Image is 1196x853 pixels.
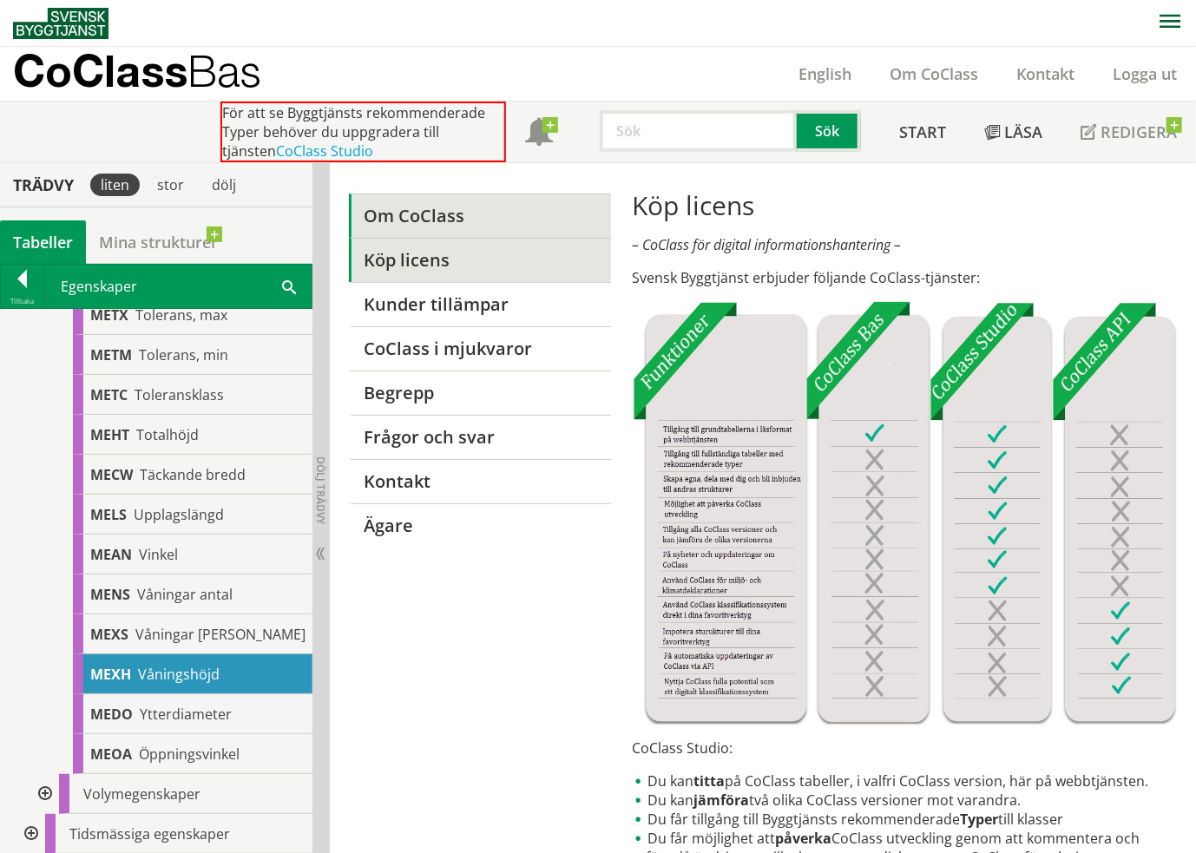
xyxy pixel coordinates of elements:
span: Ytterdiameter [140,705,232,724]
a: Frågor och svar [349,415,611,459]
a: Om CoClass [349,194,611,238]
div: dölj [201,174,246,196]
li: Du får tillgång till Byggtjänsts rekommenderade till klasser [632,810,1177,829]
li: Du kan två olika CoClass versioner mot varandra. [632,791,1177,810]
a: Kunder tillämpar [349,282,611,326]
span: Vinkel [139,545,178,564]
span: Tidsmässiga egenskaper [69,824,230,843]
div: Tillbaka [1,294,44,308]
span: MENS [90,585,130,604]
a: Om CoClass [871,63,997,84]
a: Läsa [965,102,1061,162]
a: Start [880,102,965,162]
h1: Köp licens [632,190,1177,221]
div: stor [147,174,194,196]
img: Svensk Byggtjänst [13,8,108,39]
strong: påverka [775,829,831,848]
span: Våningar [PERSON_NAME] [135,625,306,644]
span: MEXH [90,665,131,684]
img: Tjnster-Tabell_CoClassBas-Studio-API2022-12-22.jpg [632,301,1177,725]
span: MELS [90,505,127,524]
span: Dölj trädvy [313,456,328,524]
p: Svensk Byggtjänst erbjuder följande CoClass-tjänster: [632,268,1177,287]
div: För att se Byggtjänsts rekommenderade Typer behöver du uppgradera till tjänsten [220,102,506,162]
span: Upplagslängd [134,505,224,524]
span: Sök i tabellen [282,277,296,295]
span: MECW [90,465,133,484]
button: Sök [797,110,861,152]
span: METC [90,385,128,404]
span: Notifikationer [525,120,553,148]
p: CoClass [13,61,261,81]
strong: Typer [960,810,998,829]
span: Våningshöjd [138,665,220,684]
strong: titta [693,771,725,791]
span: MEHT [90,425,129,444]
span: Våningar antal [137,585,233,604]
span: Öppningsvinkel [139,745,240,764]
span: MEDO [90,705,133,724]
a: Logga ut [1094,63,1196,84]
em: – CoClass för digital informationshantering – [632,235,901,254]
span: Toleransklass [135,385,224,404]
span: Täckande bredd [140,465,246,484]
div: liten [90,174,140,196]
span: MEAN [90,545,132,564]
a: Ägare [349,503,611,548]
span: Redigera [1101,121,1177,142]
span: METX [90,305,128,325]
div: Trädvy [3,175,83,194]
a: English [779,63,871,84]
span: MEXS [90,625,128,644]
a: Kontakt [997,63,1094,84]
a: CoClass Studio [276,141,373,161]
strong: jämföra [693,791,749,810]
span: Tolerans, max [135,305,227,325]
span: Totalhöjd [136,425,199,444]
a: CoClass i mjukvaror [349,326,611,371]
a: CoClassBas [13,47,299,101]
a: Mina strukturer [86,220,231,264]
a: Redigera [1061,102,1196,162]
span: METM [90,345,132,364]
span: Bas [187,45,261,96]
li: Du kan på CoClass tabeller, i valfri CoClass version, här på webbtjänsten. [632,771,1177,791]
input: Sök [600,110,797,152]
span: Start [899,121,946,142]
a: Köp licens [349,238,611,282]
span: Volymegenskaper [83,784,200,804]
a: Kontakt [349,459,611,503]
p: CoClass Studio: [632,738,1177,758]
span: MEOA [90,745,132,764]
span: Läsa [1004,121,1042,142]
span: Tolerans, min [139,345,228,364]
div: Egenskaper [45,265,312,308]
a: Begrepp [349,371,611,415]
